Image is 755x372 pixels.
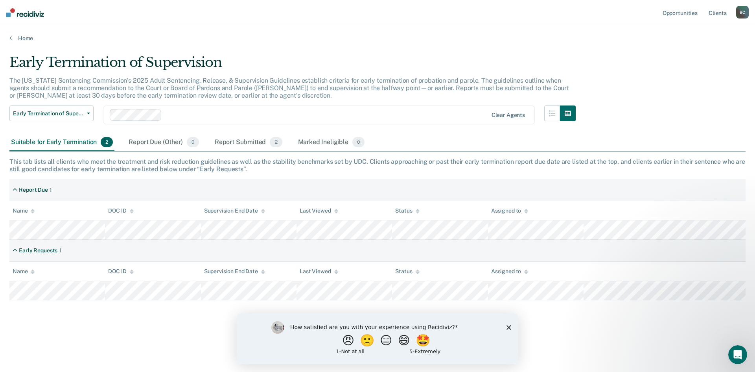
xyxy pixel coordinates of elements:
div: Report Due (Other)0 [127,134,200,151]
div: DOC ID [108,268,133,275]
div: 1 [59,247,61,254]
span: 2 [101,137,113,147]
a: Home [9,35,746,42]
div: Early Requests1 [9,244,64,257]
div: Marked Ineligible0 [296,134,366,151]
div: Early Requests [19,247,57,254]
div: Name [13,207,35,214]
div: Supervision End Date [204,268,265,275]
p: The [US_STATE] Sentencing Commission’s 2025 Adult Sentencing, Release, & Supervision Guidelines e... [9,77,569,99]
div: Status [395,207,419,214]
button: Early Termination of Supervision [9,105,94,121]
div: Status [395,268,419,275]
div: Report Due1 [9,183,55,196]
div: B C [736,6,749,19]
div: Last Viewed [300,207,338,214]
div: 1 [50,187,52,193]
button: BC [736,6,749,19]
div: Report Due [19,187,48,193]
span: 0 [352,137,365,147]
div: DOC ID [108,207,133,214]
div: Name [13,268,35,275]
div: Assigned to [491,268,528,275]
div: Report Submitted2 [213,134,284,151]
iframe: Survey by Kim from Recidiviz [237,313,518,364]
div: Assigned to [491,207,528,214]
div: Suitable for Early Termination2 [9,134,114,151]
span: 2 [270,137,282,147]
div: Early Termination of Supervision [9,54,576,77]
iframe: Intercom live chat [728,345,747,364]
img: Recidiviz [6,8,44,17]
div: Clear agents [492,112,525,118]
span: Early Termination of Supervision [13,110,84,117]
span: 0 [187,137,199,147]
div: This tab lists all clients who meet the treatment and risk reduction guidelines as well as the st... [9,158,746,173]
div: Last Viewed [300,268,338,275]
div: Supervision End Date [204,207,265,214]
